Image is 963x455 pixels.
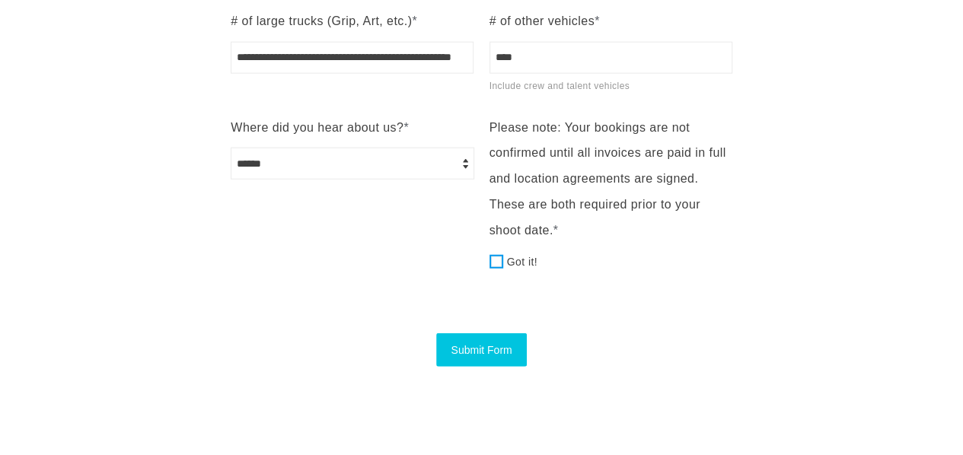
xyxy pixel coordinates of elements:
span: # of large trucks (Grip, Art, etc.) [231,14,412,27]
span: Please note: Your bookings are not confirmed until all invoices are paid in full and location agr... [489,121,726,237]
span: Where did you hear about us? [231,121,403,134]
input: Got it! [491,256,502,267]
input: # of large trucks (Grip, Art, etc.)* [231,42,474,74]
select: Where did you hear about us?* [231,148,474,180]
button: Submit Form [436,333,526,367]
input: # of other vehicles*Include crew and talent vehicles [489,42,732,74]
span: Include crew and talent vehicles [489,81,630,91]
span: # of other vehicles [489,14,595,27]
span: Got it! [507,251,538,272]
